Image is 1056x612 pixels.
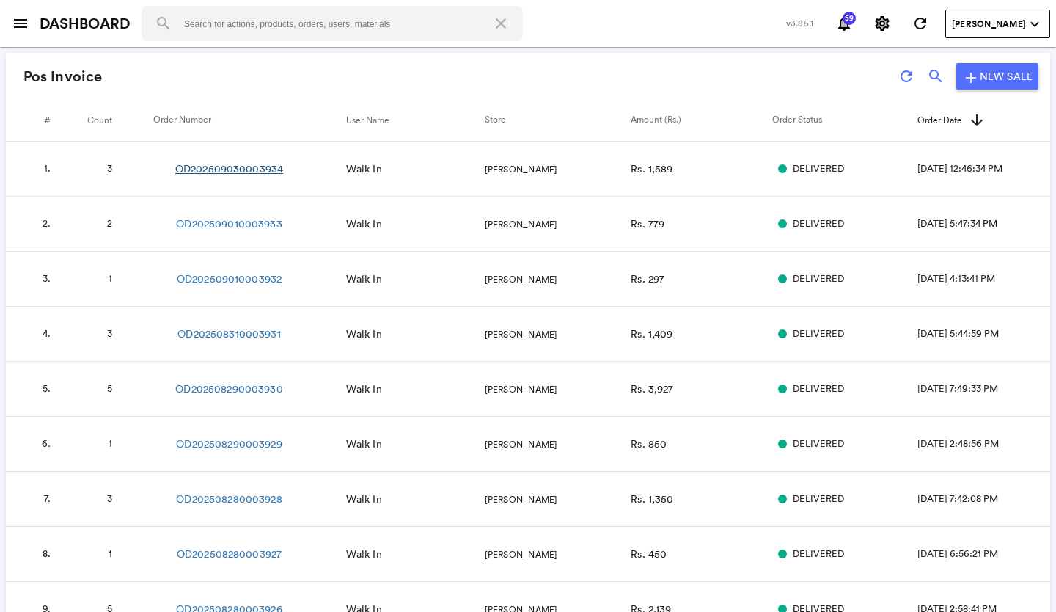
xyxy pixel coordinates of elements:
[6,9,35,38] button: open sidebar
[631,382,673,396] span: Rs. 3,927
[346,437,382,451] span: Walk In
[485,218,557,230] span: [PERSON_NAME]
[485,383,557,396] span: [PERSON_NAME]
[793,217,844,231] span: DELIVERED
[6,142,68,197] td: 1.
[107,327,112,340] span: 3
[793,162,844,176] span: DELIVERED
[485,493,557,506] span: [PERSON_NAME]
[631,492,673,506] span: Rs. 1,350
[631,162,672,175] span: Rs. 1,589
[346,217,382,230] span: Walk In
[793,272,844,286] span: DELIVERED
[956,63,1038,90] a: addNew Sale
[346,382,382,396] span: Walk In
[793,547,844,561] span: DELIVERED
[917,362,1050,417] td: [DATE] 7:49:33 PM
[485,548,557,561] span: [PERSON_NAME]
[153,100,345,141] th: Order Number
[962,69,980,87] md-icon: add
[631,100,771,141] th: Amount (Rs.)
[829,9,859,38] button: Notifications
[793,437,844,451] span: DELIVERED
[346,272,382,285] span: Walk In
[346,547,382,561] span: Walk In
[917,114,962,126] span: Order Date
[485,100,631,141] th: Store
[906,9,935,38] button: Refresh State
[6,100,68,141] th: #
[917,252,1050,307] td: [DATE] 4:13:41 PM
[492,15,510,32] md-icon: close
[980,70,1033,83] span: New Sale
[868,9,897,38] button: Settings
[6,307,68,362] td: 4.
[175,161,283,176] a: OD202509030003934
[631,272,664,285] span: Rs. 297
[485,273,557,285] span: [PERSON_NAME]
[176,216,282,231] a: OD202509010003933
[921,62,950,91] button: search
[793,492,844,506] span: DELIVERED
[12,15,29,32] md-icon: menu
[917,307,1050,362] td: [DATE] 5:44:59 PM
[177,327,280,341] a: OD202508310003931
[631,437,667,451] span: Rs. 850
[485,163,557,175] span: [PERSON_NAME]
[912,15,929,32] md-icon: refresh
[346,162,382,175] span: Walk In
[917,197,1050,252] td: [DATE] 5:47:34 PM
[917,472,1050,527] td: [DATE] 7:42:08 PM
[485,328,557,340] span: [PERSON_NAME]
[631,547,667,561] span: Rs. 450
[786,17,813,29] span: v3.85.1
[107,492,112,505] span: 3
[346,114,389,126] span: User Name
[6,362,68,417] td: 5.
[6,527,68,582] td: 8.
[176,437,282,451] a: OD202508290003929
[146,6,181,41] button: Search
[107,382,112,395] span: 5
[485,438,557,451] span: [PERSON_NAME]
[346,327,382,340] span: Walk In
[793,382,844,396] span: DELIVERED
[177,547,282,561] a: OD202508280003927
[68,100,153,141] th: Count
[927,68,945,85] md-icon: search
[109,272,112,285] span: 1
[109,547,112,560] span: 1
[483,6,518,41] button: Clear
[1026,15,1044,33] md-icon: expand_more
[40,13,130,34] a: DASHBOARD
[107,162,112,175] span: 3
[6,472,68,527] td: 7.
[898,68,915,85] md-icon: refresh
[842,15,857,22] span: 59
[835,15,853,32] md-icon: notifications
[952,18,1026,31] span: [PERSON_NAME]
[968,112,986,129] md-icon: arrow-up.svg
[631,327,672,340] span: Rs. 1,409
[23,68,102,84] h4: Pos Invoice
[346,492,382,506] span: Walk In
[917,142,1050,197] td: [DATE] 12:46:34 PM
[917,417,1050,472] td: [DATE] 2:48:56 PM
[6,197,68,252] td: 2.
[793,327,844,341] span: DELIVERED
[155,15,172,32] md-icon: search
[631,217,664,230] span: Rs. 779
[177,272,282,286] a: OD202509010003932
[142,6,523,41] input: Search for actions, products, orders, users, materials
[6,417,68,472] td: 6.
[917,527,1050,582] td: [DATE] 6:56:21 PM
[892,62,921,91] button: refresh
[873,15,891,32] md-icon: settings
[107,217,112,230] span: 2
[176,492,282,506] a: OD202508280003928
[175,382,282,396] a: OD202508290003930
[772,100,918,141] th: Order Status
[109,437,112,450] span: 1
[945,10,1050,38] button: User
[6,252,68,307] td: 3.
